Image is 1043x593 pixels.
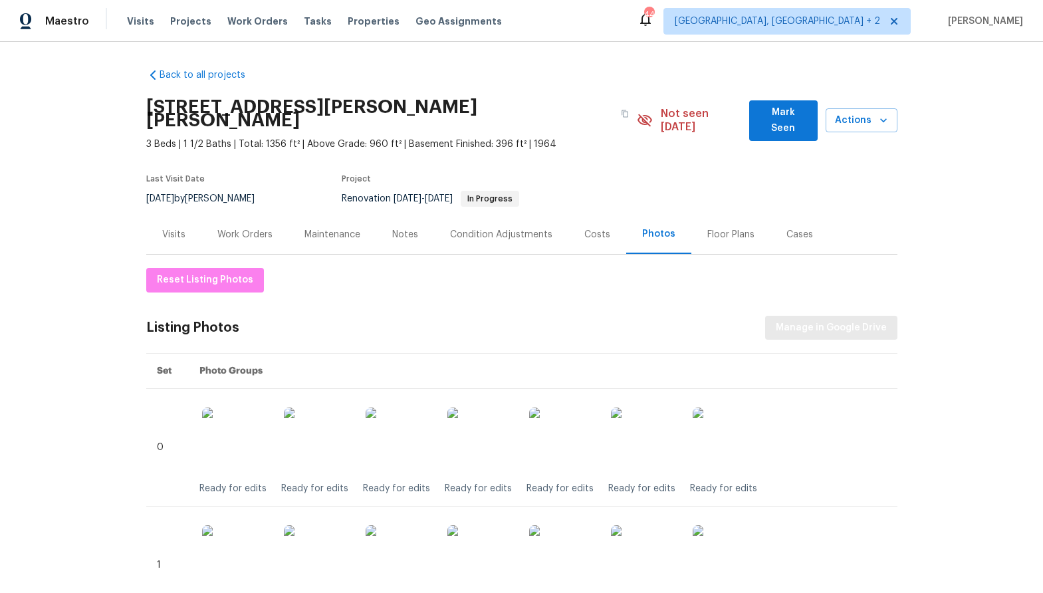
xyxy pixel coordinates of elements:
span: Reset Listing Photos [157,272,253,289]
span: Projects [170,15,211,28]
a: Back to all projects [146,68,274,82]
span: Tasks [304,17,332,26]
div: Listing Photos [146,321,239,334]
span: - [394,194,453,203]
span: Actions [836,112,887,129]
div: Ready for edits [445,482,512,495]
div: Work Orders [217,228,273,241]
span: Maestro [45,15,89,28]
div: Notes [392,228,418,241]
div: Cases [786,228,813,241]
div: Ready for edits [281,482,348,495]
div: Photos [642,227,675,241]
button: Reset Listing Photos [146,268,264,293]
span: [DATE] [146,194,174,203]
span: Manage in Google Drive [776,320,887,336]
button: Mark Seen [749,100,818,141]
span: Visits [127,15,154,28]
span: Geo Assignments [415,15,502,28]
td: 0 [146,389,189,507]
span: Work Orders [227,15,288,28]
div: Costs [584,228,610,241]
div: Ready for edits [526,482,594,495]
span: [GEOGRAPHIC_DATA], [GEOGRAPHIC_DATA] + 2 [675,15,880,28]
span: [PERSON_NAME] [943,15,1023,28]
span: Renovation [342,194,519,203]
span: [DATE] [394,194,421,203]
span: Properties [348,15,400,28]
span: [DATE] [425,194,453,203]
span: In Progress [462,195,518,203]
div: Visits [162,228,185,241]
button: Copy Address [613,102,637,126]
div: Ready for edits [199,482,267,495]
div: Maintenance [304,228,360,241]
h2: [STREET_ADDRESS][PERSON_NAME][PERSON_NAME] [146,100,614,127]
span: Not seen [DATE] [661,107,741,134]
span: Last Visit Date [146,175,205,183]
div: Ready for edits [608,482,675,495]
div: 44 [644,8,653,21]
span: Project [342,175,371,183]
button: Manage in Google Drive [765,316,897,340]
div: by [PERSON_NAME] [146,191,271,207]
span: 3 Beds | 1 1/2 Baths | Total: 1356 ft² | Above Grade: 960 ft² | Basement Finished: 396 ft² | 1964 [146,138,637,151]
th: Photo Groups [189,354,897,389]
div: Ready for edits [690,482,757,495]
button: Actions [826,108,897,133]
span: Mark Seen [760,104,807,137]
th: Set [146,354,189,389]
div: Ready for edits [363,482,430,495]
div: Floor Plans [707,228,754,241]
div: Condition Adjustments [450,228,552,241]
